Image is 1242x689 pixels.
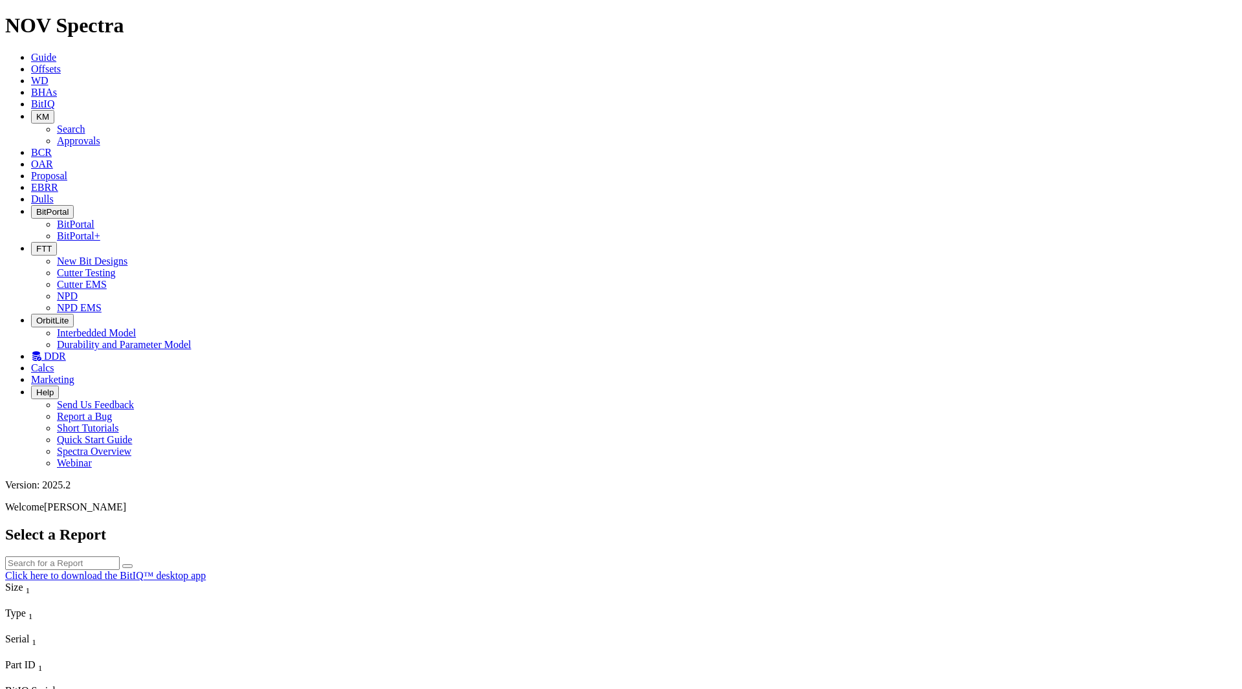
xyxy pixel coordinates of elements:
a: Cutter Testing [57,267,116,278]
p: Welcome [5,501,1237,513]
div: Part ID Sort None [5,659,125,673]
div: Size Sort None [5,582,125,596]
span: Help [36,388,54,397]
span: Serial [5,633,29,644]
a: Dulls [31,193,54,204]
span: Part ID [5,659,36,670]
button: OrbitLite [31,314,74,327]
a: Spectra Overview [57,446,131,457]
span: DDR [44,351,66,362]
span: [PERSON_NAME] [44,501,126,512]
a: Click here to download the BitIQ™ desktop app [5,570,206,581]
div: Sort None [5,633,125,659]
sub: 1 [38,663,43,673]
a: WD [31,75,49,86]
sub: 1 [26,585,30,595]
div: Sort None [5,582,125,607]
a: BHAs [31,87,57,98]
a: Calcs [31,362,54,373]
a: EBRR [31,182,58,193]
div: Column Menu [5,673,125,685]
div: Serial Sort None [5,633,125,648]
h1: NOV Spectra [5,14,1237,38]
a: NPD [57,290,78,301]
span: Sort None [28,607,33,618]
a: Proposal [31,170,67,181]
a: Marketing [31,374,74,385]
a: Quick Start Guide [57,434,132,445]
a: Webinar [57,457,92,468]
h2: Select a Report [5,526,1237,543]
div: Version: 2025.2 [5,479,1237,491]
span: Type [5,607,26,618]
div: Sort None [5,659,125,685]
div: Sort None [5,607,125,633]
a: BitPortal+ [57,230,100,241]
a: New Bit Designs [57,256,127,267]
span: BitPortal [36,207,69,217]
button: BitPortal [31,205,74,219]
input: Search for a Report [5,556,120,570]
a: Report a Bug [57,411,112,422]
a: Short Tutorials [57,422,119,433]
a: BCR [31,147,52,158]
a: OAR [31,159,53,170]
a: Search [57,124,85,135]
span: Size [5,582,23,593]
a: Durability and Parameter Model [57,339,191,350]
span: OrbitLite [36,316,69,325]
div: Column Menu [5,622,125,633]
div: Column Menu [5,648,125,659]
a: NPD EMS [57,302,102,313]
a: Offsets [31,63,61,74]
a: Send Us Feedback [57,399,134,410]
a: Cutter EMS [57,279,107,290]
span: FTT [36,244,52,254]
a: DDR [31,351,66,362]
a: Interbedded Model [57,327,136,338]
button: KM [31,110,54,124]
div: Column Menu [5,596,125,607]
span: Sort None [32,633,36,644]
div: Type Sort None [5,607,125,622]
a: BitIQ [31,98,54,109]
span: KM [36,112,49,122]
sub: 1 [28,611,33,621]
a: Approvals [57,135,100,146]
a: Guide [31,52,56,63]
a: BitPortal [57,219,94,230]
button: FTT [31,242,57,256]
span: Sort None [38,659,43,670]
span: Sort None [26,582,30,593]
sub: 1 [32,637,36,647]
button: Help [31,386,59,399]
